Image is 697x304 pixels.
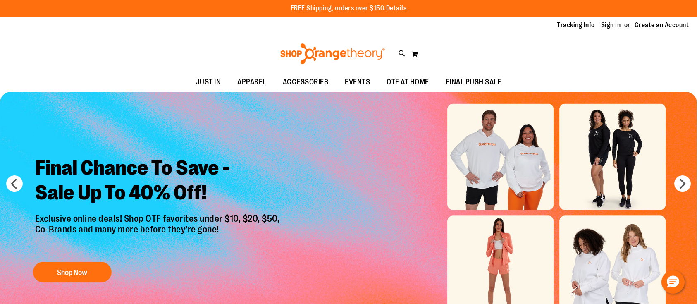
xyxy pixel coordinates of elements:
[29,213,288,254] p: Exclusive online deals! Shop OTF favorites under $10, $20, $50, Co-Brands and many more before th...
[279,43,386,64] img: Shop Orangetheory
[33,262,112,282] button: Shop Now
[188,73,229,92] a: JUST IN
[291,4,407,13] p: FREE Shipping, orders over $150.
[661,270,685,294] button: Hello, have a question? Let’s chat.
[387,73,429,91] span: OTF AT HOME
[345,73,370,91] span: EVENTS
[674,175,691,192] button: next
[386,5,407,12] a: Details
[196,73,221,91] span: JUST IN
[283,73,329,91] span: ACCESSORIES
[237,73,266,91] span: APPAREL
[29,149,288,213] h2: Final Chance To Save - Sale Up To 40% Off!
[557,21,595,30] a: Tracking Info
[229,73,275,92] a: APPAREL
[635,21,689,30] a: Create an Account
[337,73,378,92] a: EVENTS
[601,21,621,30] a: Sign In
[378,73,437,92] a: OTF AT HOME
[446,73,501,91] span: FINAL PUSH SALE
[437,73,510,92] a: FINAL PUSH SALE
[6,175,23,192] button: prev
[275,73,337,92] a: ACCESSORIES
